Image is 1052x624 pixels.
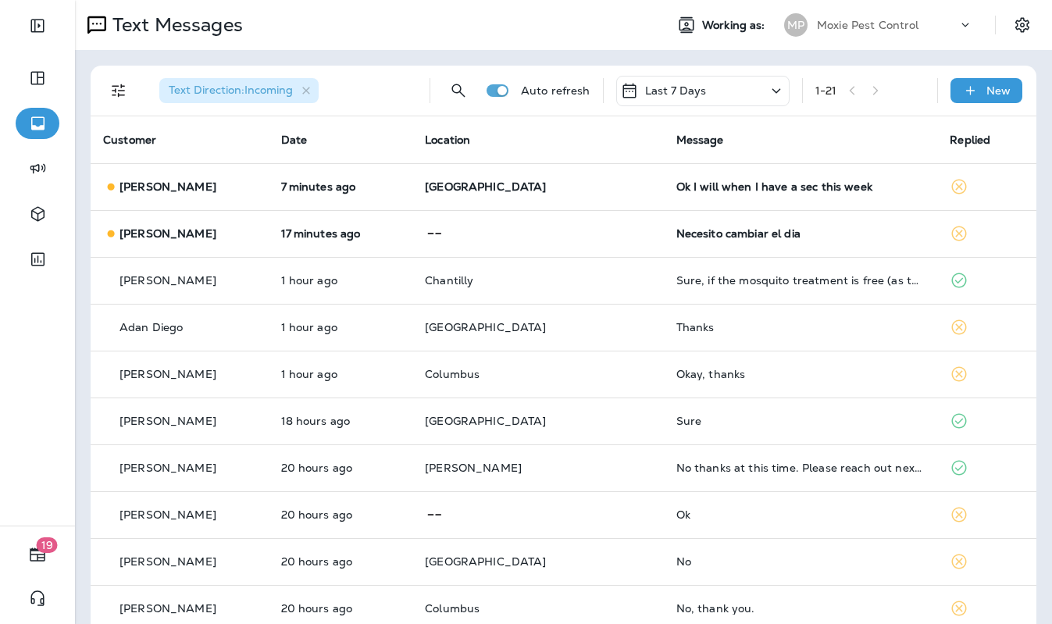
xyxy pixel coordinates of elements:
button: Expand Sidebar [16,10,59,41]
p: Aug 20, 2025 09:42 AM [281,368,401,380]
div: No, thank you. [676,602,925,615]
div: Necesito cambiar el dia [676,227,925,240]
p: Aug 19, 2025 02:39 PM [281,602,401,615]
div: No thanks at this time. Please reach out next year when mosquito season starts. [676,462,925,474]
span: Chantilly [425,273,473,287]
span: Columbus [425,601,480,615]
p: [PERSON_NAME] [119,227,216,240]
div: Ok I will when I have a sec this week [676,180,925,193]
p: Last 7 Days [645,84,707,97]
div: Okay, thanks [676,368,925,380]
div: Ok [676,508,925,521]
button: Filters [103,75,134,106]
div: Text Direction:Incoming [159,78,319,103]
span: 19 [37,537,58,553]
p: New [986,84,1011,97]
p: [PERSON_NAME] [119,415,216,427]
p: [PERSON_NAME] [119,368,216,380]
span: Replied [950,133,990,147]
p: Auto refresh [521,84,590,97]
p: Aug 19, 2025 04:38 PM [281,415,401,427]
span: Message [676,133,724,147]
span: Customer [103,133,156,147]
span: [GEOGRAPHIC_DATA] [425,554,546,569]
p: Aug 20, 2025 11:18 AM [281,227,401,240]
button: Search Messages [443,75,474,106]
span: [PERSON_NAME] [425,461,522,475]
p: Moxie Pest Control [817,19,919,31]
button: Settings [1008,11,1036,39]
p: [PERSON_NAME] [119,274,216,287]
p: Text Messages [106,13,243,37]
div: Sure, if the mosquito treatment is free (as the voicemail indicates), I would like to proceed wit... [676,274,925,287]
span: [GEOGRAPHIC_DATA] [425,320,546,334]
p: Aug 19, 2025 02:53 PM [281,555,401,568]
p: Aug 20, 2025 10:11 AM [281,274,401,287]
p: [PERSON_NAME] [119,555,216,568]
span: Location [425,133,470,147]
div: Sure [676,415,925,427]
p: Aug 19, 2025 03:05 PM [281,462,401,474]
span: [GEOGRAPHIC_DATA] [425,180,546,194]
span: Text Direction : Incoming [169,83,293,97]
div: MP [784,13,808,37]
p: Adan Diego [119,321,183,333]
div: No [676,555,925,568]
span: Date [281,133,308,147]
span: Columbus [425,367,480,381]
div: Thanks [676,321,925,333]
span: [GEOGRAPHIC_DATA] [425,414,546,428]
p: [PERSON_NAME] [119,462,216,474]
p: [PERSON_NAME] [119,180,216,193]
button: 19 [16,539,59,570]
p: Aug 19, 2025 03:04 PM [281,508,401,521]
p: Aug 20, 2025 10:10 AM [281,321,401,333]
p: [PERSON_NAME] [119,508,216,521]
div: 1 - 21 [815,84,837,97]
p: [PERSON_NAME] [119,602,216,615]
p: Aug 20, 2025 11:28 AM [281,180,401,193]
span: Working as: [702,19,768,32]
